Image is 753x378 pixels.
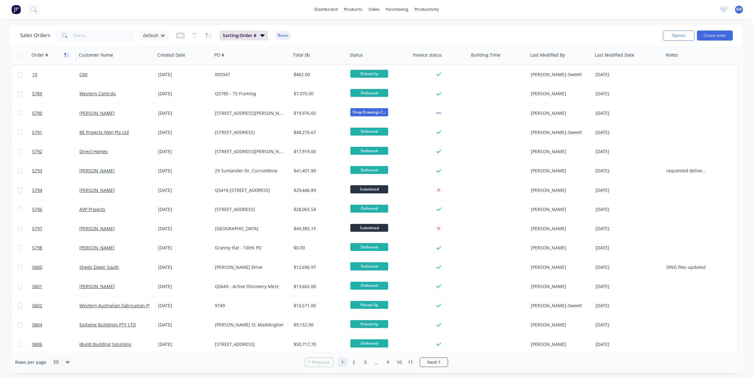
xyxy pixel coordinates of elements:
[79,168,115,174] a: [PERSON_NAME]
[372,358,381,367] a: Jump forward
[32,315,79,334] a: 5804
[79,245,115,251] a: [PERSON_NAME]
[595,91,661,97] div: [DATE]
[666,264,706,270] div: DWG files updated
[215,283,285,290] div: Q5649 - Active Discovery Mezz
[595,168,661,174] div: [DATE]
[32,283,42,290] span: 5801
[32,181,79,200] a: 5794
[302,358,451,367] ul: Pagination
[663,31,694,41] button: Options
[158,283,210,290] div: [DATE]
[32,168,42,174] span: 5793
[32,296,79,315] a: 5802
[595,110,661,116] div: [DATE]
[365,5,383,14] div: sales
[595,206,661,213] div: [DATE]
[32,258,79,277] a: 5800
[531,303,588,309] div: [PERSON_NAME]-Sweett
[79,206,105,212] a: AVP Projects
[32,206,42,213] span: 5796
[32,142,79,161] a: 5792
[350,70,388,78] span: Picked Up
[294,225,343,232] div: $49,385.15
[531,341,588,347] div: [PERSON_NAME]
[531,168,588,174] div: [PERSON_NAME]
[158,91,210,97] div: [DATE]
[32,219,79,238] a: 5797
[350,224,388,232] span: Submitted
[158,168,210,174] div: [DATE]
[350,128,388,136] span: Delivered
[275,31,291,40] button: Reset
[666,168,706,174] div: requested delivery 8/5
[32,104,79,123] a: 5790
[158,129,210,136] div: [DATE]
[531,206,588,213] div: [PERSON_NAME]
[350,320,388,328] span: Picked Up
[32,264,42,270] span: 5800
[350,185,388,193] span: Submitted
[215,129,285,136] div: [STREET_ADDRESS]
[79,322,136,328] a: Epitome Buildings PTY LTD
[32,225,42,232] span: 5797
[420,359,448,365] a: Next page
[73,29,135,42] input: Search...
[32,148,42,155] span: 5792
[294,283,343,290] div: $13,662.00
[79,283,115,289] a: [PERSON_NAME]
[595,187,661,193] div: [DATE]
[294,129,343,136] div: $48,270.67
[294,264,343,270] div: $12,696.97
[158,148,210,155] div: [DATE]
[158,322,210,328] div: [DATE]
[215,168,285,174] div: 29 Sunlander Dr, Currumbine
[158,303,210,309] div: [DATE]
[158,187,210,193] div: [DATE]
[79,91,116,97] a: Western Controls
[350,52,363,58] div: Status
[32,187,42,193] span: 5794
[595,148,661,155] div: [DATE]
[471,52,500,58] div: Building Time
[350,301,388,309] span: Picked Up
[215,245,285,251] div: Granny Flat - 100% PD
[294,245,343,251] div: $0.00
[215,71,285,78] div: 000347
[220,31,268,41] button: Sorting:Order #
[350,282,388,290] span: Delivered
[158,264,210,270] div: [DATE]
[32,322,42,328] span: 5804
[411,5,442,14] div: productivity
[531,187,588,193] div: [PERSON_NAME]
[79,187,115,193] a: [PERSON_NAME]
[79,341,131,347] a: iBuild Building Solutions
[294,341,343,347] div: $50,717.70
[32,335,79,354] a: 5806
[215,206,285,213] div: [STREET_ADDRESS]
[32,52,48,58] div: Order #
[32,238,79,257] a: 5798
[311,5,341,14] a: dashboard
[595,303,661,309] div: [DATE]
[79,129,129,135] a: BE Projects (WA) Pty Ltd
[15,359,46,365] span: Rows per page
[383,358,393,367] a: Page 9
[215,303,285,309] div: 9749
[531,245,588,251] div: [PERSON_NAME]
[531,322,588,328] div: [PERSON_NAME]
[350,243,388,251] span: Delivered
[531,283,588,290] div: [PERSON_NAME]
[158,52,185,58] div: Created Date
[32,303,42,309] span: 5802
[294,303,343,309] div: $10,571.00
[666,52,678,58] div: Notes
[350,108,388,116] span: Shop Drawings C...
[32,71,37,78] span: 10
[595,52,634,58] div: Last Modified Date
[697,31,733,41] button: Create order
[215,110,285,116] div: [STREET_ADDRESS][PERSON_NAME][PERSON_NAME]
[531,148,588,155] div: [PERSON_NAME]
[215,187,285,193] div: Q5416-[STREET_ADDRESS]
[294,322,343,328] div: $9,152.00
